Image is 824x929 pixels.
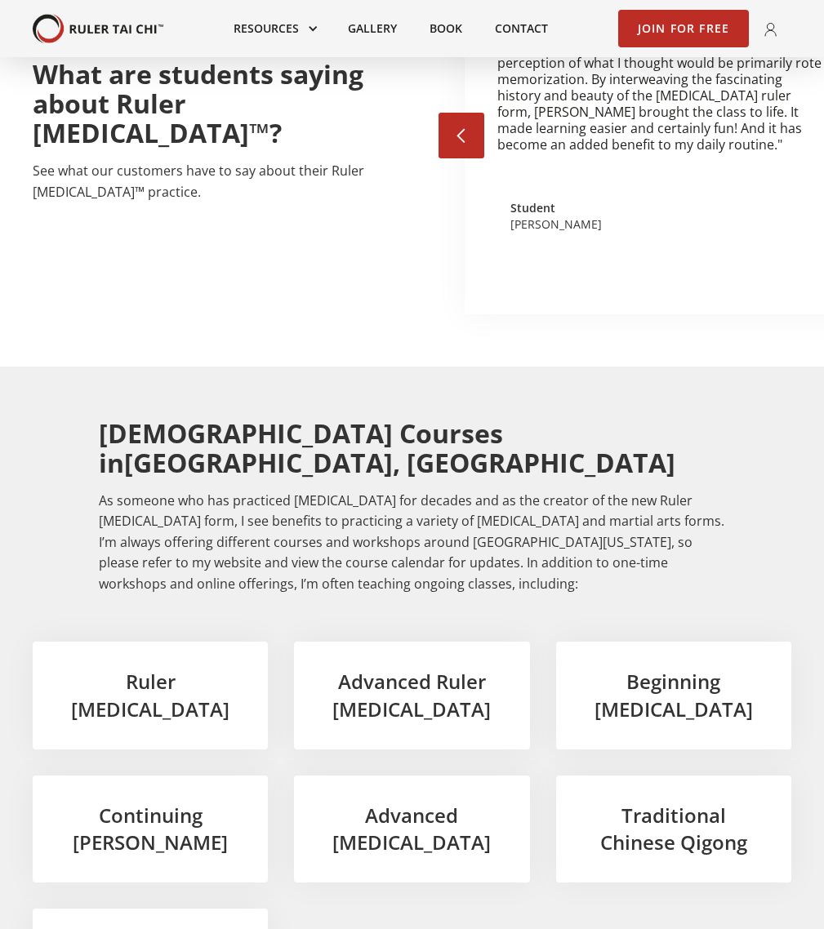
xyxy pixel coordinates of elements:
h3: Ruler [MEDICAL_DATA] [59,668,242,722]
h3: Advanced Ruler [MEDICAL_DATA] [320,668,503,722]
p: See what our customers have to say about their Ruler [MEDICAL_DATA]™ practice. [33,161,412,202]
div: previous slide [439,113,484,158]
span: [GEOGRAPHIC_DATA], [GEOGRAPHIC_DATA] [124,445,675,480]
h3: Beginning [MEDICAL_DATA] [582,668,765,722]
h3: Traditional Chinese Qigong [582,802,765,856]
a: home [33,14,163,44]
img: Your Brand Name [33,14,163,44]
h3: Advanced [MEDICAL_DATA] [320,802,503,856]
div: Resources [217,11,332,47]
h2: What are students saying about Ruler [MEDICAL_DATA]™? [33,60,412,148]
a: Book [413,11,479,47]
h2: [DEMOGRAPHIC_DATA] Courses in [99,419,726,478]
div: [PERSON_NAME] [510,216,602,233]
p: As someone who has practiced [MEDICAL_DATA] for decades and as the creator of the new Ruler [MEDI... [99,491,726,595]
div: Student [510,200,602,216]
h3: Continuing [PERSON_NAME] [59,802,242,856]
a: Join for Free [618,10,750,47]
a: Contact [479,11,564,47]
a: Gallery [332,11,413,47]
